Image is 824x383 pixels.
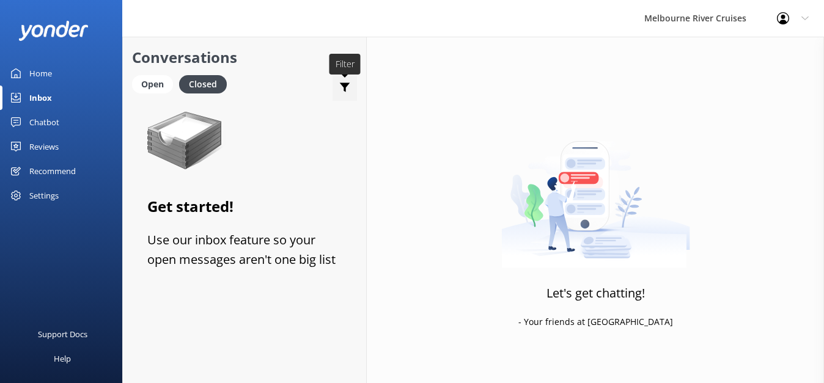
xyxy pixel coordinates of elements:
div: Open [132,75,173,93]
h3: Use our inbox feature so your open messages aren't one big list [147,230,342,269]
a: Open [132,77,179,90]
img: yonder-white-logo.png [18,21,89,41]
div: Inbox [29,86,52,110]
div: Reviews [29,134,59,159]
h2: Conversations [132,46,357,69]
div: Help [54,346,71,371]
a: Closed [179,77,233,90]
div: Chatbot [29,110,59,134]
div: Settings [29,183,59,208]
h2: Get started! [147,195,234,218]
img: artwork of a man stealing a conversation from at giant smartphone [501,115,690,268]
img: Paper tray [147,101,226,180]
p: - Your friends at [GEOGRAPHIC_DATA] [518,315,673,329]
div: Closed [179,75,227,93]
h3: Let's get chatting! [546,283,645,303]
div: Recommend [29,159,76,183]
div: Home [29,61,52,86]
div: Support Docs [38,322,87,346]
